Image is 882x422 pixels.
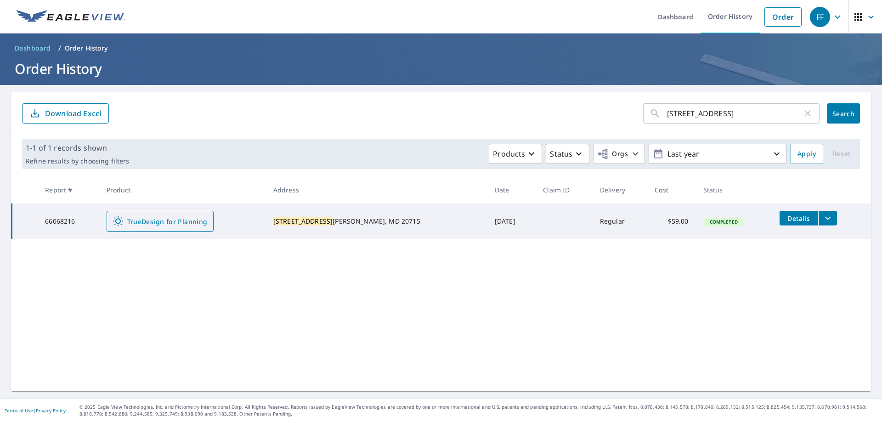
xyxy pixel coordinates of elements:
td: [DATE] [487,203,536,239]
button: Last year [649,144,786,164]
button: Orgs [593,144,645,164]
span: Completed [704,219,743,225]
th: Address [266,176,487,203]
span: Details [785,214,813,223]
p: Status [550,148,572,159]
button: detailsBtn-66068216 [780,211,818,225]
p: Products [493,148,525,159]
td: $59.00 [647,203,695,239]
input: Address, Report #, Claim ID, etc. [667,101,802,126]
th: Cost [647,176,695,203]
button: Products [489,144,542,164]
mark: [STREET_ADDRESS] [273,217,333,225]
span: Orgs [597,148,628,160]
p: Download Excel [45,108,102,118]
li: / [58,43,61,54]
button: filesDropdownBtn-66068216 [818,211,837,225]
span: Dashboard [15,44,51,53]
div: FF [810,7,830,27]
th: Date [487,176,536,203]
th: Status [696,176,772,203]
nav: breadcrumb [11,41,871,56]
th: Delivery [593,176,647,203]
p: © 2025 Eagle View Technologies, Inc. and Pictometry International Corp. All Rights Reserved. Repo... [79,404,877,417]
th: Report # [38,176,99,203]
span: Apply [797,148,816,160]
p: Order History [65,44,108,53]
a: TrueDesign for Planning [107,211,214,232]
p: Last year [664,146,771,162]
th: Claim ID [536,176,593,203]
a: Terms of Use [5,407,33,414]
h1: Order History [11,59,871,78]
p: Refine results by choosing filters [26,157,129,165]
button: Apply [790,144,823,164]
th: Product [99,176,266,203]
button: Download Excel [22,103,109,124]
button: Search [827,103,860,124]
td: 66068216 [38,203,99,239]
a: Dashboard [11,41,55,56]
a: Privacy Policy [36,407,66,414]
p: 1-1 of 1 records shown [26,142,129,153]
div: [PERSON_NAME], MD 20715 [273,217,480,226]
span: Search [834,109,853,118]
td: Regular [593,203,647,239]
span: TrueDesign for Planning [113,216,208,227]
p: | [5,408,66,413]
a: Order [764,7,802,27]
button: Status [546,144,589,164]
img: EV Logo [17,10,125,24]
